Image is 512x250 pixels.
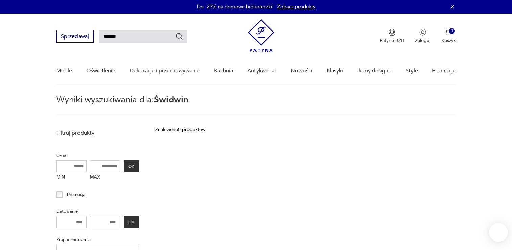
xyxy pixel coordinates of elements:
[449,28,455,34] div: 0
[406,58,418,84] a: Style
[56,208,139,215] p: Datowanie
[56,236,139,244] p: Kraj pochodzenia
[197,3,274,10] p: Do -25% na domowe biblioteczki!
[247,58,276,84] a: Antykwariat
[155,126,205,133] div: Znaleziono 0 produktów
[154,93,188,106] span: Świdwin
[90,172,120,183] label: MAX
[124,160,139,172] button: OK
[357,58,392,84] a: Ikony designu
[86,58,115,84] a: Oświetlenie
[445,29,452,36] img: Ikona koszyka
[291,58,312,84] a: Nowości
[388,29,395,36] img: Ikona medalu
[124,216,139,228] button: OK
[56,58,72,84] a: Meble
[56,96,455,115] p: Wyniki wyszukiwania dla:
[432,58,456,84] a: Promocje
[441,29,456,44] button: 0Koszyk
[415,37,430,44] p: Zaloguj
[56,35,94,39] a: Sprzedawaj
[56,172,87,183] label: MIN
[380,29,404,44] a: Ikona medaluPatyna B2B
[56,152,139,159] p: Cena
[441,37,456,44] p: Koszyk
[380,29,404,44] button: Patyna B2B
[175,32,183,40] button: Szukaj
[415,29,430,44] button: Zaloguj
[277,3,315,10] a: Zobacz produkty
[67,191,86,199] p: Promocja
[56,129,139,137] p: Filtruj produkty
[489,223,508,242] iframe: Smartsupp widget button
[214,58,233,84] a: Kuchnia
[248,19,274,52] img: Patyna - sklep z meblami i dekoracjami vintage
[380,37,404,44] p: Patyna B2B
[56,30,94,43] button: Sprzedawaj
[130,58,200,84] a: Dekoracje i przechowywanie
[419,29,426,36] img: Ikonka użytkownika
[327,58,343,84] a: Klasyki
